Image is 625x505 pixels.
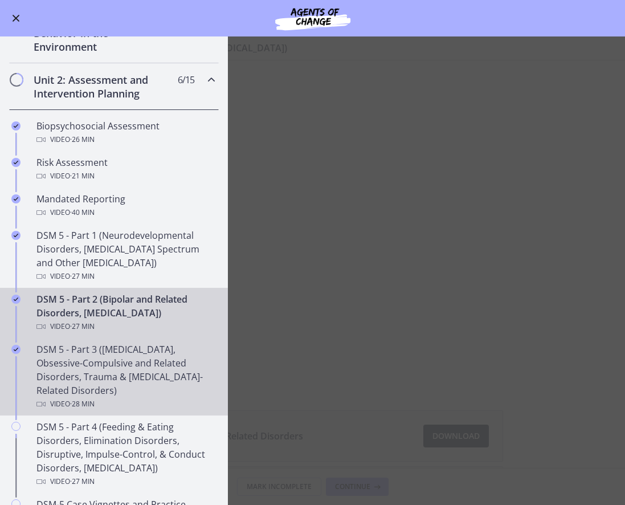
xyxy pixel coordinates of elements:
i: Completed [11,295,21,304]
span: · 21 min [70,169,95,183]
div: Video [36,270,214,283]
div: DSM 5 - Part 1 (Neurodevelopmental Disorders, [MEDICAL_DATA] Spectrum and Other [MEDICAL_DATA]) [36,229,214,283]
span: · 27 min [70,475,95,488]
div: Video [36,475,214,488]
div: Video [36,320,214,333]
span: · 40 min [70,206,95,219]
h2: Unit 2: Assessment and Intervention Planning [34,73,173,100]
div: Video [36,133,214,146]
i: Completed [11,345,21,354]
span: · 27 min [70,270,95,283]
div: DSM 5 - Part 2 (Bipolar and Related Disorders, [MEDICAL_DATA]) [36,292,214,333]
span: 6 / 15 [178,73,194,87]
div: Risk Assessment [36,156,214,183]
img: Agents of Change Social Work Test Prep [244,5,381,32]
span: · 28 min [70,397,95,411]
span: · 27 min [70,320,95,333]
i: Completed [11,231,21,240]
div: Video [36,206,214,219]
div: DSM 5 - Part 4 (Feeding & Eating Disorders, Elimination Disorders, Disruptive, Impulse-Control, &... [36,420,214,488]
i: Completed [11,121,21,131]
div: Mandated Reporting [36,192,214,219]
i: Completed [11,158,21,167]
div: Video [36,397,214,411]
span: · 26 min [70,133,95,146]
div: Biopsychosocial Assessment [36,119,214,146]
button: Enable menu [9,11,23,25]
div: DSM 5 - Part 3 ([MEDICAL_DATA], Obsessive-Compulsive and Related Disorders, Trauma & [MEDICAL_DAT... [36,343,214,411]
i: Completed [11,194,21,203]
div: Video [36,169,214,183]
